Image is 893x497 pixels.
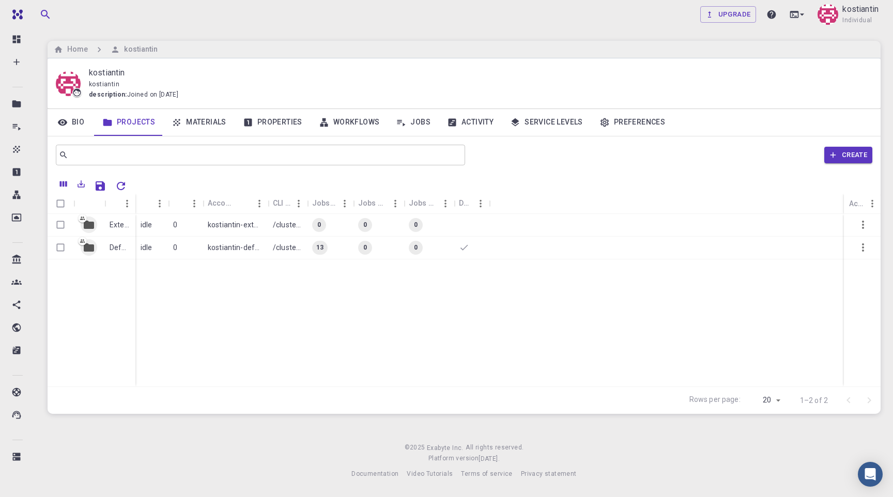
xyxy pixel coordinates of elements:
[110,220,130,230] p: External
[235,109,311,136] a: Properties
[173,195,190,212] button: Sort
[472,195,489,212] button: Menu
[427,443,464,454] a: Exabyte Inc.
[119,195,135,212] button: Menu
[466,443,524,453] span: All rights reserved.
[273,193,290,213] div: CLI Path
[90,176,111,196] button: Save Explorer Settings
[311,109,388,136] a: Workflows
[186,195,203,212] button: Menu
[94,109,163,136] a: Projects
[312,193,336,213] div: Jobs Total
[461,470,512,477] span: Terms of service
[312,243,328,252] span: 13
[336,195,353,212] button: Menu
[479,454,500,464] a: [DATE].
[844,194,881,214] div: Actions
[353,193,404,213] div: Jobs Subm.
[502,109,591,136] a: Service Levels
[55,176,72,192] button: Columns
[842,3,879,15] p: kostiantin
[63,44,88,55] h6: Home
[745,393,783,408] div: 20
[359,221,371,229] span: 0
[818,4,838,25] img: kostiantin
[591,109,673,136] a: Preferences
[120,44,158,55] h6: kostiantin
[407,470,453,477] span: Video Tutorials
[404,193,454,213] div: Jobs Active
[410,221,422,229] span: 0
[89,67,864,79] p: kostiantin
[268,193,307,213] div: CLI Path
[439,109,502,136] a: Activity
[405,443,427,453] span: © 2025
[358,193,387,213] div: Jobs Subm.
[307,193,353,213] div: Jobs Total
[52,44,160,55] nav: breadcrumb
[89,81,119,88] span: kostiantin
[428,454,479,464] span: Platform version
[173,220,177,230] p: 0
[110,195,126,212] button: Sort
[459,193,472,213] div: Default
[407,469,453,479] a: Video Tutorials
[858,462,883,487] div: Open Intercom Messenger
[135,193,168,213] div: Status
[479,455,500,462] span: [DATE] .
[388,109,439,136] a: Jobs
[111,176,131,196] button: Reset Explorer Settings
[521,470,577,477] span: Privacy statement
[208,242,263,253] p: kostiantin-default
[290,195,307,212] button: Menu
[72,176,90,192] button: Export
[864,195,881,212] button: Menu
[387,195,404,212] button: Menu
[208,220,263,230] p: kostiantin-external
[251,195,268,212] button: Menu
[141,242,152,253] p: idle
[110,242,130,253] p: Default
[104,194,135,214] div: Name
[208,193,235,213] div: Accounting slug
[168,193,203,213] div: Shared
[273,242,302,253] p: /cluster-???-home/kostiantin/kostiantin-default
[48,109,94,136] a: Bio
[273,220,302,230] p: /cluster-???-home/kostiantin/kostiantin-external
[461,469,512,479] a: Terms of service
[842,15,872,26] span: Individual
[689,394,741,406] p: Rows per page:
[151,195,168,212] button: Menu
[427,444,464,452] span: Exabyte Inc.
[8,9,23,20] img: logo
[454,193,489,213] div: Default
[824,147,872,163] button: Create
[235,195,251,212] button: Sort
[141,220,152,230] p: idle
[89,90,127,100] span: description :
[22,7,59,17] span: Support
[351,470,398,477] span: Documentation
[163,109,235,136] a: Materials
[700,6,757,23] a: Upgrade
[313,221,325,229] span: 0
[409,193,437,213] div: Jobs Active
[73,194,104,214] div: Icon
[437,195,454,212] button: Menu
[800,395,828,406] p: 1–2 of 2
[127,90,178,100] span: Joined on [DATE]
[359,243,371,252] span: 0
[849,194,864,214] div: Actions
[173,242,177,253] p: 0
[203,193,268,213] div: Accounting slug
[141,195,157,212] button: Sort
[351,469,398,479] a: Documentation
[410,243,422,252] span: 0
[521,469,577,479] a: Privacy statement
